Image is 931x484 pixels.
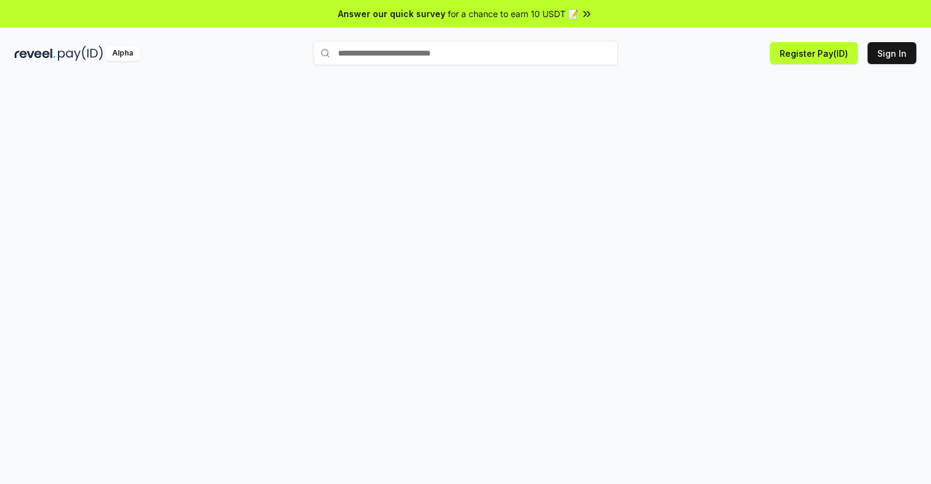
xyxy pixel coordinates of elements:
[106,46,140,61] div: Alpha
[770,42,858,64] button: Register Pay(ID)
[58,46,103,61] img: pay_id
[338,7,445,20] span: Answer our quick survey
[868,42,916,64] button: Sign In
[448,7,578,20] span: for a chance to earn 10 USDT 📝
[15,46,56,61] img: reveel_dark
